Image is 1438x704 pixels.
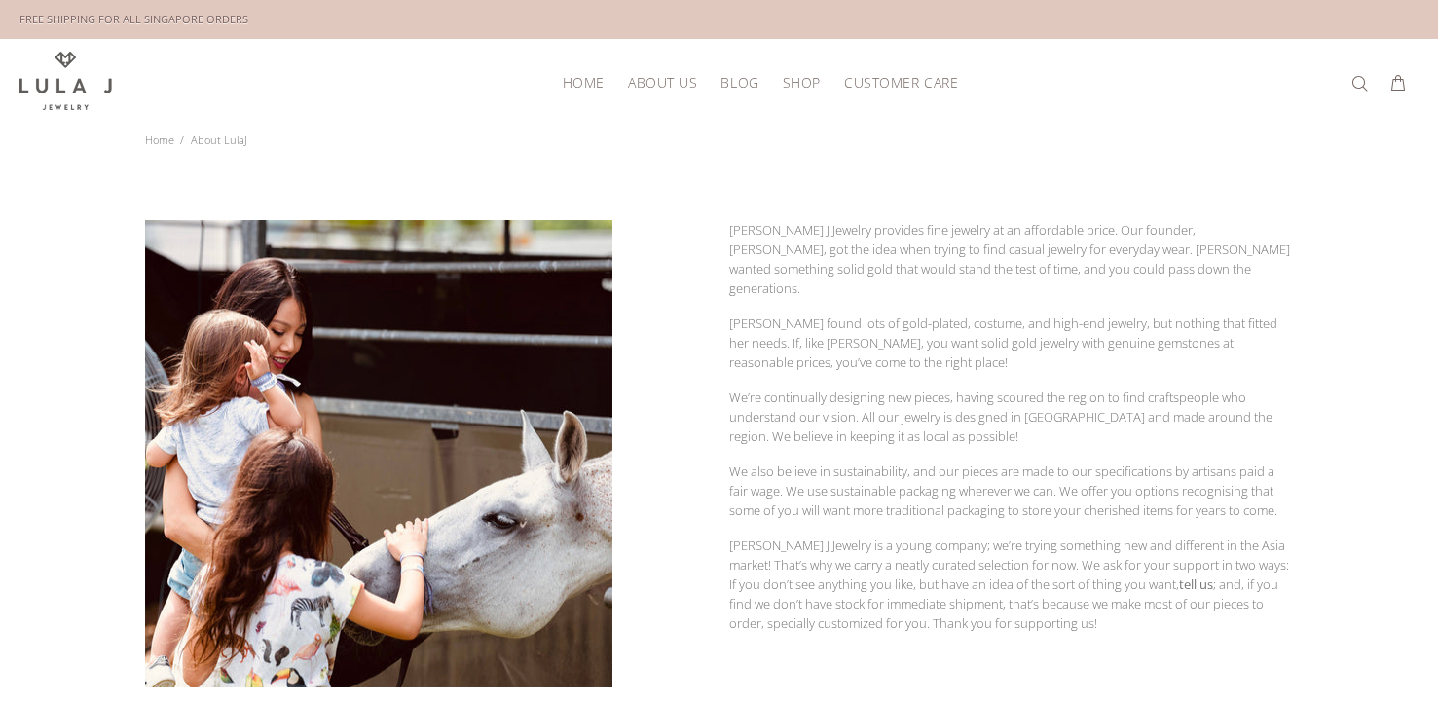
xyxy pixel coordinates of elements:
li: About LulaJ [180,127,253,154]
p: [PERSON_NAME] found lots of gold-plated, costume, and high-end jewelry, but nothing that fitted h... [729,314,1294,372]
span: Blog [720,75,758,90]
span: Customer Care [844,75,958,90]
a: Blog [709,67,770,97]
a: Shop [771,67,832,97]
a: About Us [616,67,709,97]
p: [PERSON_NAME] J Jewelry provides fine jewelry at an affordable price. Our founder, [PERSON_NAME],... [729,220,1294,298]
a: tell us [1179,575,1213,593]
a: HOME [551,67,616,97]
p: We’re continually designing new pieces, having scoured the region to find craftspeople who unders... [729,388,1294,446]
a: Home [145,132,174,147]
p: [PERSON_NAME] J Jewelry is a young company; we’re trying something new and different in the Asia ... [729,536,1294,633]
span: Shop [783,75,821,90]
div: FREE SHIPPING FOR ALL SINGAPORE ORDERS [19,9,248,30]
a: Customer Care [832,67,958,97]
span: About Us [628,75,697,90]
p: We also believe in sustainability, and our pieces are made to our specifications by artisans paid... [729,462,1294,520]
span: HOME [563,75,605,90]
